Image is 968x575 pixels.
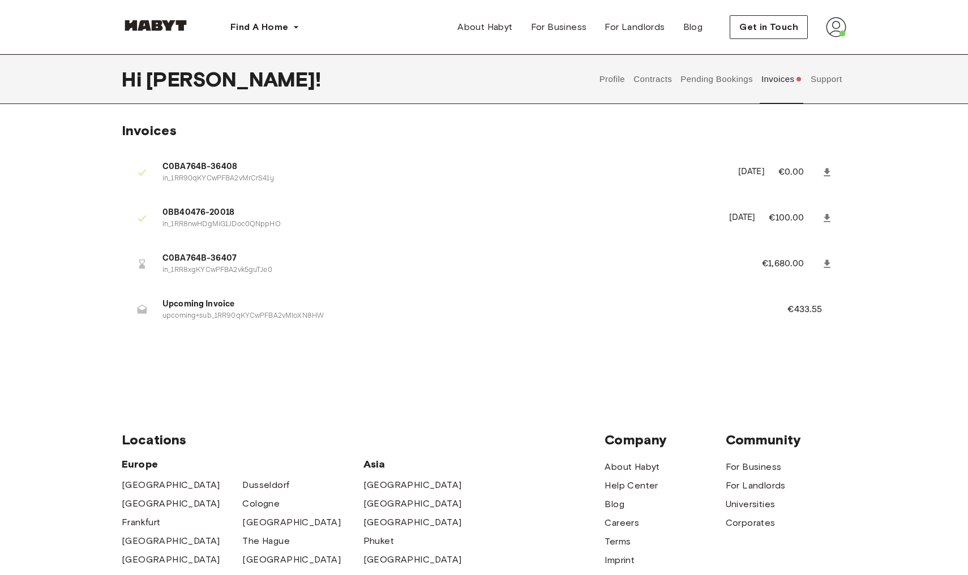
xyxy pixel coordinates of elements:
button: Get in Touch [730,15,808,39]
a: Frankfurt [122,516,161,529]
a: Cologne [242,497,280,511]
img: Habyt [122,20,190,31]
button: Support [809,54,843,104]
a: Imprint [605,554,635,567]
p: €1,680.00 [762,257,819,271]
span: Locations [122,431,605,448]
span: About Habyt [457,20,512,34]
a: The Hague [242,534,290,548]
a: [GEOGRAPHIC_DATA] [242,553,341,567]
a: Dusseldorf [242,478,289,492]
button: Contracts [632,54,674,104]
span: C0BA764B-36408 [162,161,725,174]
span: 0BB40476-20018 [162,206,716,219]
p: [DATE] [729,211,756,224]
a: Blog [605,498,624,511]
a: About Habyt [605,460,659,474]
span: Europe [122,457,363,471]
span: Find A Home [230,20,288,34]
a: Blog [674,16,712,38]
span: For Business [531,20,587,34]
a: [GEOGRAPHIC_DATA] [363,478,462,492]
button: Find A Home [221,16,309,38]
span: [PERSON_NAME] ! [146,67,321,91]
a: For Business [522,16,596,38]
span: Asia [363,457,484,471]
span: Get in Touch [739,20,798,34]
a: About Habyt [448,16,521,38]
span: Blog [683,20,703,34]
span: C0BA764B-36407 [162,252,735,265]
span: Community [726,431,846,448]
p: upcoming+sub_1RR90qKYCwPFBA2vMIoXN8HW [162,311,760,322]
p: €0.00 [778,166,819,179]
p: €433.55 [787,303,837,317]
a: [GEOGRAPHIC_DATA] [242,516,341,529]
a: Universities [726,498,776,511]
p: in_1RR8xgKYCwPFBA2vk5guTJe0 [162,265,735,276]
a: [GEOGRAPHIC_DATA] [363,497,462,511]
span: For Landlords [605,20,665,34]
a: Phuket [363,534,394,548]
a: For Landlords [596,16,674,38]
a: Careers [605,516,639,530]
a: [GEOGRAPHIC_DATA] [363,553,462,567]
p: in_1RR90qKYCwPFBA2vMrCrS41y [162,174,725,184]
a: [GEOGRAPHIC_DATA] [122,534,220,548]
p: in_1RR8nwHDgMiG1JDoc0QNppHO [162,219,716,230]
a: [GEOGRAPHIC_DATA] [122,497,220,511]
a: Corporates [726,516,776,530]
a: For Landlords [726,479,786,492]
button: Profile [598,54,627,104]
button: Pending Bookings [679,54,755,104]
span: Upcoming Invoice [162,298,760,311]
span: Invoices [122,122,177,139]
span: Hi [122,67,146,91]
span: Company [605,431,725,448]
a: [GEOGRAPHIC_DATA] [363,516,462,529]
a: [GEOGRAPHIC_DATA] [122,478,220,492]
p: €100.00 [769,211,819,225]
div: user profile tabs [595,54,846,104]
a: Help Center [605,479,658,492]
p: [DATE] [738,166,765,179]
a: For Business [726,460,782,474]
a: Terms [605,535,631,548]
a: [GEOGRAPHIC_DATA] [122,553,220,567]
img: avatar [826,17,846,37]
button: Invoices [760,54,803,104]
